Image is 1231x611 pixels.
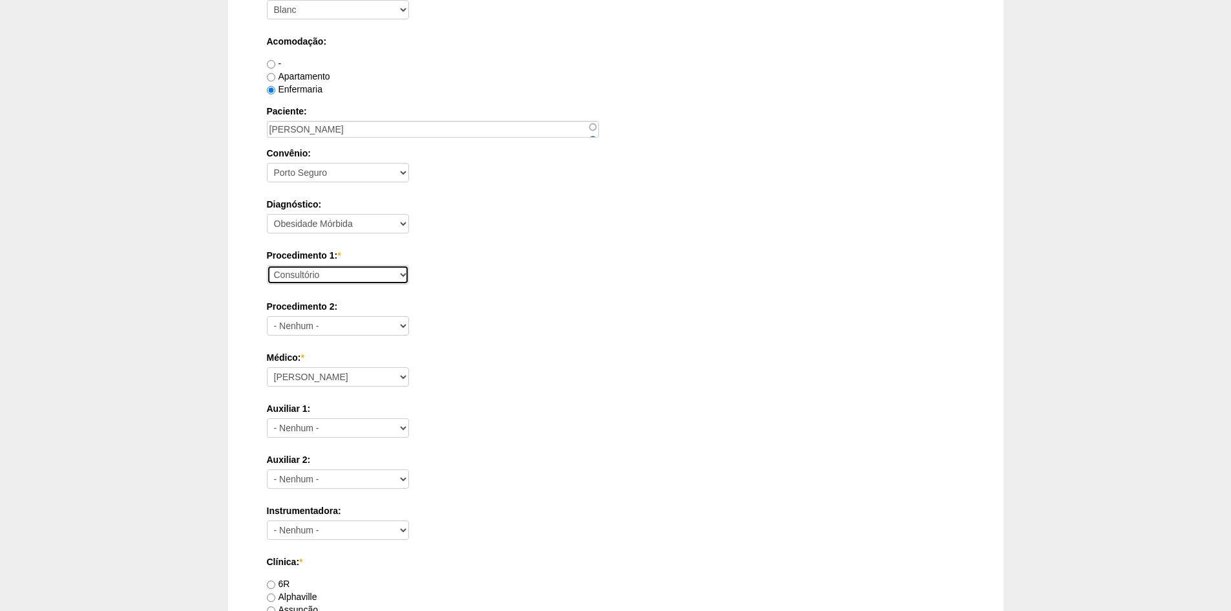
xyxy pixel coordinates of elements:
label: 6R [267,579,290,589]
label: Convênio: [267,147,965,160]
label: Acomodação: [267,35,965,48]
input: Apartamento [267,73,275,81]
span: Este campo é obrigatório. [299,557,302,567]
label: Procedimento 2: [267,300,965,313]
label: Diagnóstico: [267,198,965,211]
label: Instrumentadora: [267,504,965,517]
span: Este campo é obrigatório. [337,250,341,261]
span: Este campo é obrigatório. [300,352,304,363]
label: Clínica: [267,555,965,568]
label: Alphaville [267,592,317,602]
label: - [267,58,282,69]
label: Enfermaria [267,84,322,94]
label: Médico: [267,351,965,364]
input: - [267,60,275,69]
label: Procedimento 1: [267,249,965,262]
input: 6R [267,581,275,589]
label: Auxiliar 2: [267,453,965,466]
label: Apartamento [267,71,330,81]
label: Auxiliar 1: [267,402,965,415]
label: Paciente: [267,105,965,118]
input: Enfermaria [267,86,275,94]
input: Alphaville [267,594,275,602]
